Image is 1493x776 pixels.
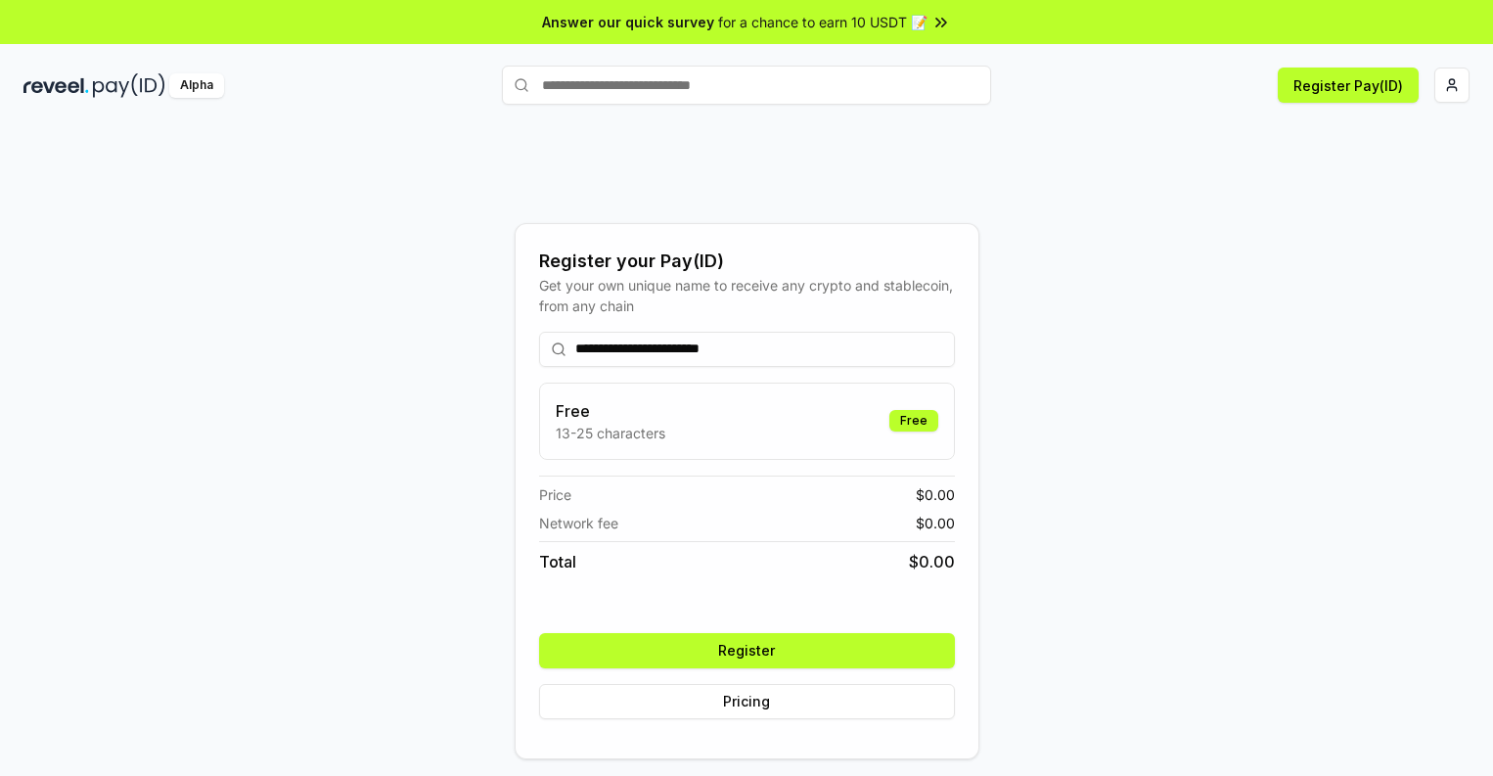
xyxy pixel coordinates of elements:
[556,399,665,423] h3: Free
[539,275,955,316] div: Get your own unique name to receive any crypto and stablecoin, from any chain
[539,513,618,533] span: Network fee
[539,550,576,573] span: Total
[539,248,955,275] div: Register your Pay(ID)
[542,12,714,32] span: Answer our quick survey
[539,684,955,719] button: Pricing
[539,633,955,668] button: Register
[916,484,955,505] span: $ 0.00
[539,484,571,505] span: Price
[909,550,955,573] span: $ 0.00
[169,73,224,98] div: Alpha
[1278,68,1419,103] button: Register Pay(ID)
[718,12,927,32] span: for a chance to earn 10 USDT 📝
[556,423,665,443] p: 13-25 characters
[23,73,89,98] img: reveel_dark
[916,513,955,533] span: $ 0.00
[93,73,165,98] img: pay_id
[889,410,938,432] div: Free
